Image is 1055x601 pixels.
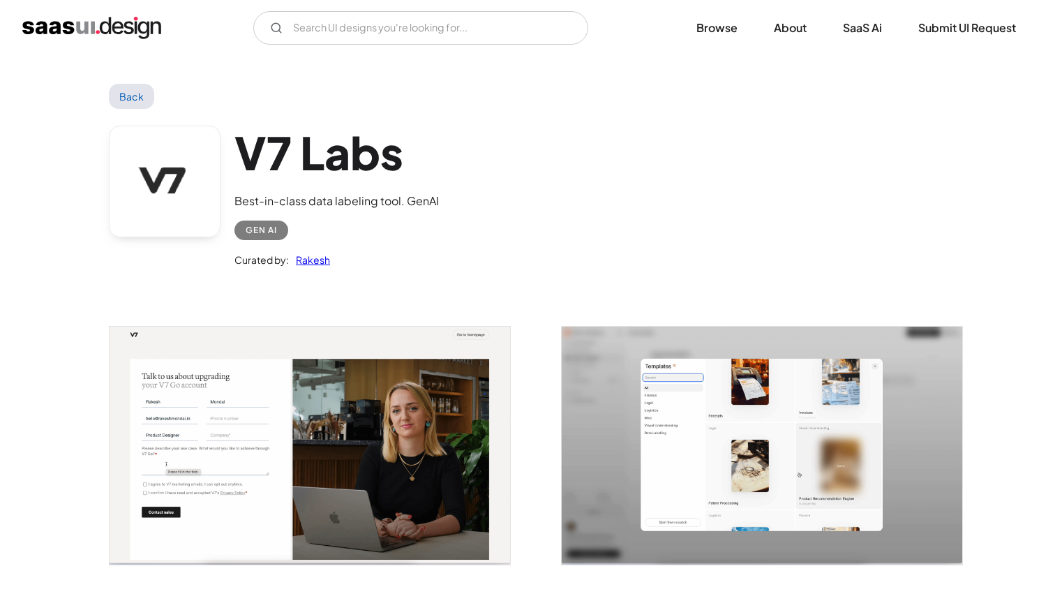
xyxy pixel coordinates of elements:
[826,13,899,43] a: SaaS Ai
[901,13,1033,43] a: Submit UI Request
[253,11,588,45] form: Email Form
[110,327,510,565] img: 674fe7eebfccbb95edab8bb0_V7-contact%20Sales.png
[680,13,754,43] a: Browse
[110,327,510,565] a: open lightbox
[22,17,161,39] a: home
[234,251,289,268] div: Curated by:
[109,84,154,109] a: Back
[289,251,330,268] a: Rakesh
[253,11,588,45] input: Search UI designs you're looking for...
[562,327,962,565] img: 674fe7ee2c52970f63baff58_V7-Templates.png
[246,222,277,239] div: Gen AI
[234,126,439,179] h1: V7 Labs
[757,13,823,43] a: About
[562,327,962,565] a: open lightbox
[234,193,439,209] div: Best-in-class data labeling tool. GenAI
